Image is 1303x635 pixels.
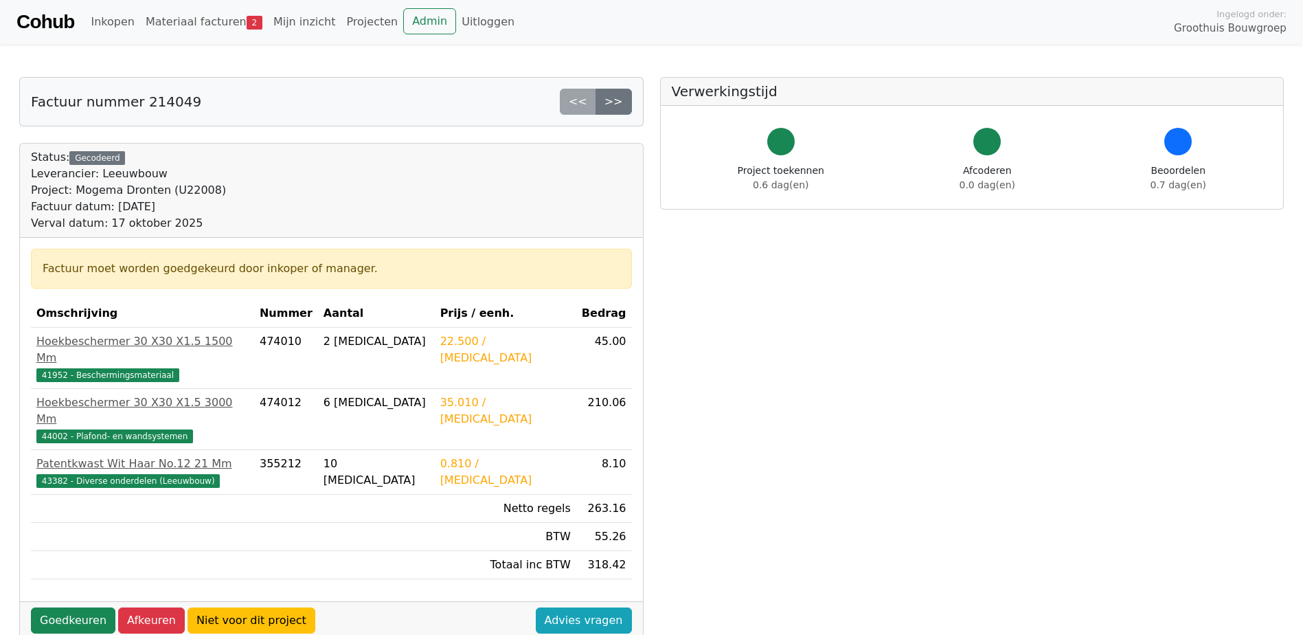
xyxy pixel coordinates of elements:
div: 22.500 / [MEDICAL_DATA] [440,333,571,366]
div: Status: [31,149,226,232]
td: 474010 [254,328,318,389]
th: Bedrag [576,300,632,328]
a: Admin [403,8,456,34]
th: Aantal [318,300,435,328]
span: 0.6 dag(en) [753,179,808,190]
div: Hoekbeschermer 30 X30 X1.5 3000 Mm [36,394,249,427]
div: Leverancier: Leeuwbouw [31,166,226,182]
div: 2 [MEDICAL_DATA] [324,333,429,350]
td: 8.10 [576,450,632,495]
div: Afcoderen [960,164,1015,192]
div: Factuur moet worden goedgekeurd door inkoper of manager. [43,260,620,277]
td: 318.42 [576,551,632,579]
td: 45.00 [576,328,632,389]
td: Totaal inc BTW [435,551,576,579]
h5: Verwerkingstijd [672,83,1273,100]
a: Mijn inzicht [268,8,341,36]
td: 263.16 [576,495,632,523]
div: Hoekbeschermer 30 X30 X1.5 1500 Mm [36,333,249,366]
div: Patentkwast Wit Haar No.12 21 Mm [36,456,249,472]
div: Gecodeerd [69,151,125,165]
a: Niet voor dit project [188,608,315,634]
span: 44002 - Plafond- en wandsystemen [36,430,193,443]
div: 35.010 / [MEDICAL_DATA] [440,394,571,427]
div: 0.810 / [MEDICAL_DATA] [440,456,571,489]
div: 6 [MEDICAL_DATA] [324,394,429,411]
th: Prijs / eenh. [435,300,576,328]
a: Cohub [16,5,74,38]
td: 474012 [254,389,318,450]
td: 210.06 [576,389,632,450]
td: 55.26 [576,523,632,551]
span: 2 [247,16,262,30]
a: Goedkeuren [31,608,115,634]
th: Omschrijving [31,300,254,328]
h5: Factuur nummer 214049 [31,93,201,110]
div: 10 [MEDICAL_DATA] [324,456,429,489]
span: 0.7 dag(en) [1151,179,1206,190]
div: Project: Mogema Dronten (U22008) [31,182,226,199]
a: Hoekbeschermer 30 X30 X1.5 3000 Mm44002 - Plafond- en wandsystemen [36,394,249,444]
th: Nummer [254,300,318,328]
a: >> [596,89,632,115]
div: Beoordelen [1151,164,1206,192]
div: Project toekennen [738,164,824,192]
a: Advies vragen [536,608,632,634]
td: BTW [435,523,576,551]
td: Netto regels [435,495,576,523]
a: Materiaal facturen2 [140,8,268,36]
span: 41952 - Beschermingsmateriaal [36,368,179,382]
a: Patentkwast Wit Haar No.12 21 Mm43382 - Diverse onderdelen (Leeuwbouw) [36,456,249,489]
div: Verval datum: 17 oktober 2025 [31,215,226,232]
span: 43382 - Diverse onderdelen (Leeuwbouw) [36,474,220,488]
a: Afkeuren [118,608,185,634]
a: Hoekbeschermer 30 X30 X1.5 1500 Mm41952 - Beschermingsmateriaal [36,333,249,383]
span: Groothuis Bouwgroep [1174,21,1287,36]
span: Ingelogd onder: [1216,8,1287,21]
a: Inkopen [85,8,139,36]
div: Factuur datum: [DATE] [31,199,226,215]
td: 355212 [254,450,318,495]
a: Projecten [341,8,403,36]
span: 0.0 dag(en) [960,179,1015,190]
a: Uitloggen [456,8,520,36]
